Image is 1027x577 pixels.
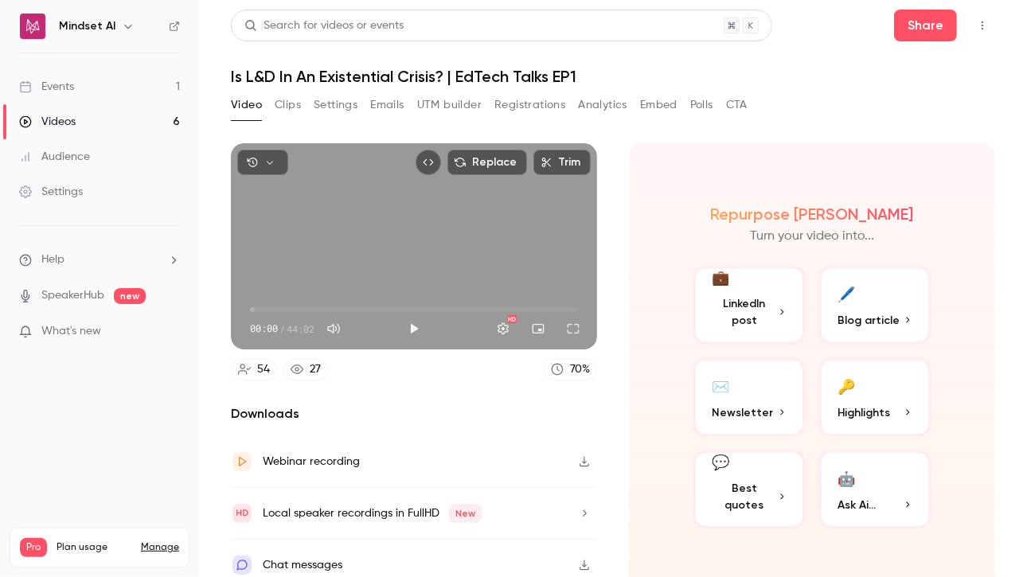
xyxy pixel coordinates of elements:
[726,92,748,118] button: CTA
[231,67,995,86] h1: Is L&D In An Existential Crisis? | EdTech Talks EP1
[578,92,627,118] button: Analytics
[231,359,277,380] a: 54
[59,18,115,34] h6: Mindset AI
[41,251,64,268] span: Help
[838,497,876,513] span: Ask Ai...
[818,265,931,345] button: 🖊️Blog article
[818,450,931,529] button: 🤖Ask Ai...
[693,357,806,437] button: ✉️Newsletter
[41,323,101,340] span: What's new
[544,359,597,380] a: 70%
[693,265,806,345] button: 💼LinkedIn post
[712,267,729,289] div: 💼
[712,373,729,398] div: ✉️
[838,281,855,306] div: 🖊️
[250,322,278,336] span: 00:00
[750,227,874,246] p: Turn your video into...
[19,184,83,200] div: Settings
[57,541,131,554] span: Plan usage
[231,92,262,118] button: Video
[487,313,519,345] button: Settings
[263,556,342,575] div: Chat messages
[838,312,900,329] span: Blog article
[275,92,301,118] button: Clips
[557,313,589,345] button: Full screen
[447,150,527,175] button: Replace
[41,287,104,304] a: SpeakerHub
[690,92,713,118] button: Polls
[838,404,890,421] span: Highlights
[838,466,855,490] div: 🤖
[838,373,855,398] div: 🔑
[693,450,806,529] button: 💬Best quotes
[318,313,349,345] button: Mute
[640,92,678,118] button: Embed
[20,538,47,557] span: Pro
[161,325,180,339] iframe: Noticeable Trigger
[570,361,590,378] div: 70 %
[818,357,931,437] button: 🔑Highlights
[712,404,773,421] span: Newsletter
[522,313,554,345] button: Turn on miniplayer
[417,92,482,118] button: UTM builder
[263,504,482,523] div: Local speaker recordings in FullHD
[19,114,76,130] div: Videos
[287,322,314,336] span: 44:02
[711,205,914,224] h2: Repurpose [PERSON_NAME]
[507,315,517,323] div: HD
[231,404,597,423] h2: Downloads
[449,504,482,523] span: New
[370,92,404,118] button: Emails
[894,10,957,41] button: Share
[712,452,729,474] div: 💬
[20,14,45,39] img: Mindset AI
[257,361,270,378] div: 54
[19,251,180,268] li: help-dropdown-opener
[19,149,90,165] div: Audience
[970,13,995,38] button: Top Bar Actions
[244,18,404,34] div: Search for videos or events
[279,322,285,336] span: /
[141,541,179,554] a: Manage
[114,288,146,304] span: new
[712,480,777,513] span: Best quotes
[398,313,430,345] button: Play
[250,322,314,336] div: 00:00
[712,295,777,329] span: LinkedIn post
[263,452,360,471] div: Webinar recording
[310,361,321,378] div: 27
[19,79,74,95] div: Events
[533,150,591,175] button: Trim
[314,92,357,118] button: Settings
[283,359,328,380] a: 27
[416,150,441,175] button: Embed video
[494,92,565,118] button: Registrations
